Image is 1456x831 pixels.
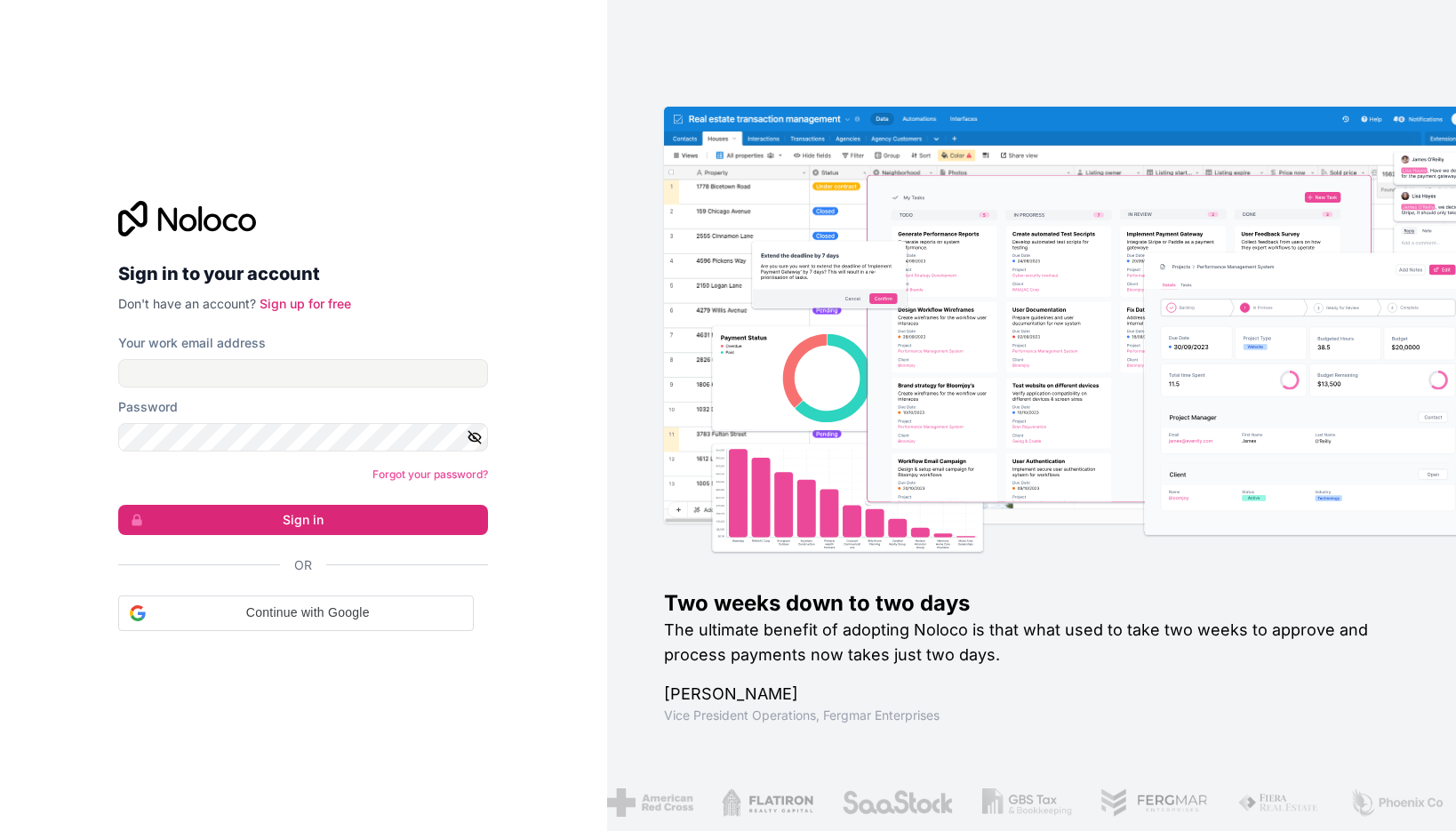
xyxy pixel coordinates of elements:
h2: Sign in to your account [118,258,488,290]
h1: Two weeks down to two days [664,589,1400,618]
a: Sign up for free [260,296,351,311]
img: /assets/american-red-cross-BAupjrZR.png [596,788,683,817]
img: /assets/gbstax-C-GtDUiK.png [972,788,1062,817]
h2: The ultimate benefit of adopting Noloco is that what used to take two weeks to approve and proces... [664,618,1400,667]
img: /assets/phoenix-BREaitsQ.png [1339,788,1435,817]
h1: Vice President Operations , Fergmar Enterprises [664,707,1400,724]
img: /assets/flatiron-C8eUkumj.png [711,788,804,817]
img: /assets/fiera-fwj2N5v4.png [1228,788,1311,817]
button: Sign in [118,505,488,535]
span: Continue with Google [153,603,462,622]
input: Password [118,423,488,451]
span: Don't have an account? [118,296,256,311]
input: Email address [118,359,488,388]
label: Your work email address [118,334,266,352]
img: /assets/fergmar-CudnrXN5.png [1091,788,1199,817]
h1: [PERSON_NAME] [664,682,1400,707]
img: /assets/saastock-C6Zbiodz.png [832,788,944,817]
div: Continue with Google [118,595,474,631]
label: Password [118,398,178,416]
iframe: Sign in with Google Button [109,629,483,668]
a: Forgot your password? [372,467,488,481]
span: Or [294,556,312,574]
